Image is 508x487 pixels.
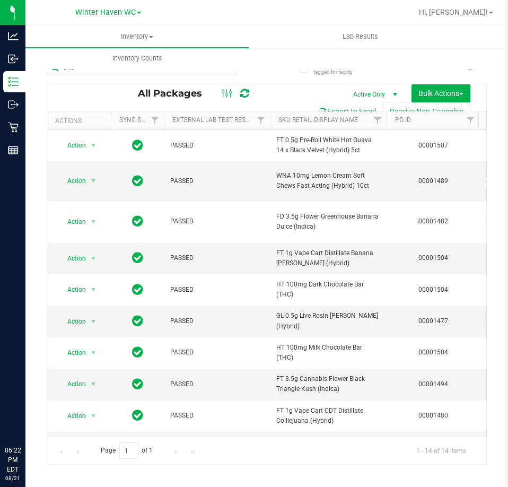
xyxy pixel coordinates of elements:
[5,446,21,474] p: 06:22 PM EDT
[132,408,143,423] span: In Sync
[419,8,488,16] span: Hi, [PERSON_NAME]!
[170,176,264,186] span: PASSED
[8,31,19,41] inline-svg: Analytics
[395,116,411,124] a: PO ID
[278,116,358,124] a: Sku Retail Display Name
[8,99,19,110] inline-svg: Outbound
[58,173,86,188] span: Action
[5,474,21,482] p: 08/21
[418,317,448,325] a: 00001477
[132,250,143,265] span: In Sync
[411,84,470,102] button: Bulk Actions
[418,286,448,293] a: 00001504
[170,285,264,295] span: PASSED
[132,138,143,153] span: In Sync
[119,116,160,124] a: Sync Status
[58,138,86,153] span: Action
[138,88,213,99] span: All Packages
[87,408,100,423] span: select
[276,212,380,232] span: FD 3.5g Flower Greenhouse Banana Dulce (Indica)
[170,411,264,421] span: PASSED
[276,280,380,300] span: HT 100mg Dark Chocolate Bar (THC)
[87,173,100,188] span: select
[58,314,86,329] span: Action
[87,138,100,153] span: select
[92,442,162,459] span: Page of 1
[25,25,249,48] a: Inventory
[87,251,100,266] span: select
[276,311,380,331] span: GL 0.5g Live Rosin [PERSON_NAME] (Hybrid)
[328,32,392,41] span: Lab Results
[132,173,143,188] span: In Sync
[276,343,380,363] span: HT 100mg Milk Chocolate Bar (THC)
[418,380,448,388] a: 00001494
[58,214,86,229] span: Action
[8,54,19,64] inline-svg: Inbound
[276,374,380,394] span: FT 3.5g Cannabis Flower Black Triangle Kush (Indica)
[58,377,86,392] span: Action
[58,251,86,266] span: Action
[418,349,448,356] a: 00001504
[418,177,448,185] a: 00001489
[87,214,100,229] span: select
[8,122,19,133] inline-svg: Retail
[58,282,86,297] span: Action
[58,345,86,360] span: Action
[172,116,256,124] a: External Lab Test Result
[119,442,138,459] input: 1
[8,76,19,87] inline-svg: Inventory
[146,111,164,129] a: Filter
[87,377,100,392] span: select
[170,253,264,263] span: PASSED
[170,216,264,227] span: PASSED
[132,314,143,328] span: In Sync
[75,8,136,17] span: Winter Haven WC
[418,218,448,225] a: 00001482
[276,406,380,426] span: FT 1g Vape Cart CDT Distillate Colliejuana (Hybrid)
[87,282,100,297] span: select
[170,379,264,389] span: PASSED
[170,347,264,358] span: PASSED
[252,111,270,129] a: Filter
[55,117,107,125] div: Actions
[408,442,475,458] span: 1 - 14 of 14 items
[418,89,463,98] span: Bulk Actions
[132,345,143,360] span: In Sync
[132,214,143,229] span: In Sync
[11,402,42,434] iframe: Resource center
[276,248,380,268] span: FT 1g Vape Cart Distillate Banana [PERSON_NAME] (Hybrid)
[276,135,380,155] span: FT 0.5g Pre-Roll White Hot Guava 14 x Black Velvet (Hybrid) 5ct
[418,254,448,262] a: 00001504
[276,171,380,191] span: WNA 10mg Lemon Cream Soft Chews Fast Acting (Hybrid) 10ct
[87,314,100,329] span: select
[170,316,264,326] span: PASSED
[8,145,19,155] inline-svg: Reports
[87,345,100,360] span: select
[25,47,249,69] a: Inventory Counts
[132,282,143,297] span: In Sync
[98,54,177,63] span: Inventory Counts
[58,408,86,423] span: Action
[418,412,448,419] a: 00001480
[25,32,249,41] span: Inventory
[418,142,448,149] a: 00001507
[132,377,143,392] span: In Sync
[170,141,264,151] span: PASSED
[383,102,470,120] button: Receive Non-Cannabis
[249,25,472,48] a: Lab Results
[369,111,387,129] a: Filter
[312,102,383,120] button: Export to Excel
[462,111,479,129] a: Filter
